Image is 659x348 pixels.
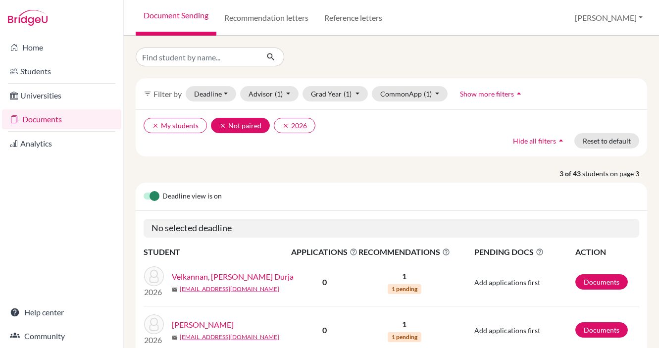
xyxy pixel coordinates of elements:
span: Deadline view is on [162,191,222,202]
i: clear [152,122,159,129]
span: 1 pending [388,284,421,294]
p: 2026 [144,286,164,298]
span: (1) [344,90,352,98]
span: (1) [424,90,432,98]
button: clear2026 [274,118,315,133]
a: [EMAIL_ADDRESS][DOMAIN_NAME] [180,333,279,342]
button: CommonApp(1) [372,86,448,101]
b: 0 [322,277,327,287]
th: ACTION [575,246,639,258]
p: 2026 [144,334,164,346]
button: Reset to default [574,133,639,149]
button: Deadline [186,86,236,101]
a: Universities [2,86,121,105]
span: Show more filters [460,90,514,98]
a: Documents [575,274,628,290]
span: Add applications first [474,326,540,335]
i: clear [219,122,226,129]
span: Add applications first [474,278,540,287]
button: Show more filtersarrow_drop_up [452,86,532,101]
th: STUDENT [144,246,291,258]
a: Velkannan, [PERSON_NAME] Durja [172,271,294,283]
span: RECOMMENDATIONS [358,246,450,258]
span: mail [172,287,178,293]
i: clear [282,122,289,129]
p: 1 [358,318,450,330]
a: Community [2,326,121,346]
i: arrow_drop_up [556,136,566,146]
a: [PERSON_NAME] [172,319,234,331]
button: Grad Year(1) [303,86,368,101]
input: Find student by name... [136,48,258,66]
p: 1 [358,270,450,282]
button: clearMy students [144,118,207,133]
span: (1) [275,90,283,98]
a: Documents [2,109,121,129]
span: APPLICATIONS [291,246,357,258]
button: Advisor(1) [240,86,299,101]
img: Bridge-U [8,10,48,26]
span: PENDING DOCS [474,246,574,258]
a: Analytics [2,134,121,153]
span: students on page 3 [582,168,647,179]
img: Velkannan, Sarvesh Durja [144,266,164,286]
a: [EMAIL_ADDRESS][DOMAIN_NAME] [180,285,279,294]
button: [PERSON_NAME] [570,8,647,27]
strong: 3 of 43 [559,168,582,179]
button: Hide all filtersarrow_drop_up [505,133,574,149]
i: arrow_drop_up [514,89,524,99]
h5: No selected deadline [144,219,639,238]
a: Documents [575,322,628,338]
a: Students [2,61,121,81]
span: Hide all filters [513,137,556,145]
span: 1 pending [388,332,421,342]
img: Wibowo, Naura Fatiyya [144,314,164,334]
span: Filter by [153,89,182,99]
i: filter_list [144,90,152,98]
span: mail [172,335,178,341]
button: clearNot paired [211,118,270,133]
a: Help center [2,302,121,322]
b: 0 [322,325,327,335]
a: Home [2,38,121,57]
